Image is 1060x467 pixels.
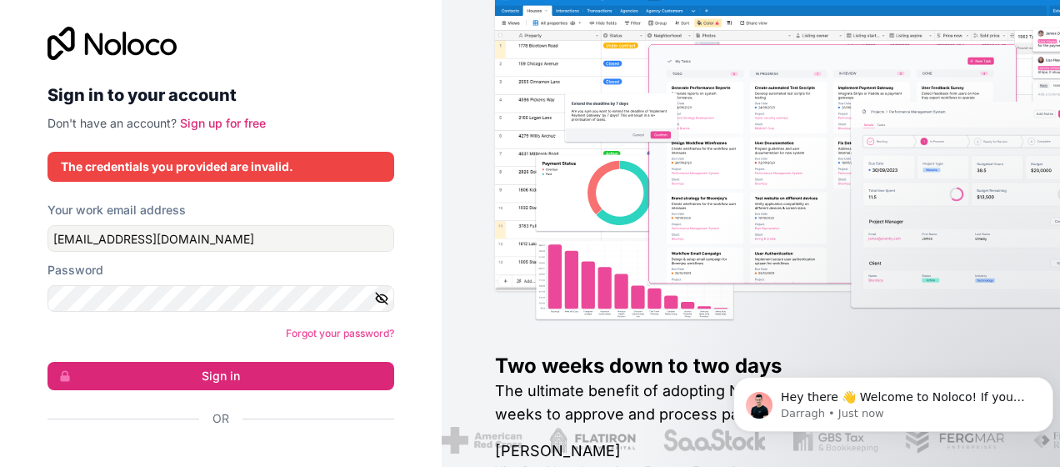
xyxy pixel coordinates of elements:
img: /assets/american-red-cross-BAupjrZR.png [442,427,522,454]
h2: Sign in to your account [47,80,394,110]
button: Sign in [47,362,394,390]
label: Password [47,262,103,279]
a: Sign up for free [180,116,266,130]
input: Email address [47,225,394,252]
div: The credentials you provided are invalid. [61,158,381,175]
h1: [PERSON_NAME] [495,439,1007,463]
h2: The ultimate benefit of adopting Noloco is that what used to take two weeks to approve and proces... [495,379,1007,426]
iframe: Intercom notifications message [727,342,1060,459]
span: Don't have an account? [47,116,177,130]
span: Or [212,410,229,427]
label: Your work email address [47,202,186,218]
a: Forgot your password? [286,327,394,339]
h1: Two weeks down to two days [495,353,1007,379]
input: Password [47,285,394,312]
